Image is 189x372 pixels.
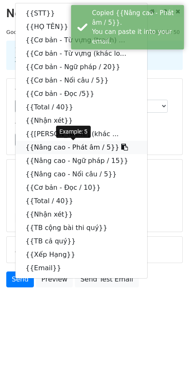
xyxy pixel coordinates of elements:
[6,29,54,35] small: Google Sheet:
[15,261,147,275] a: {{Email}}
[8,46,181,65] div: 1. Write your email in Gmail 2. Click
[15,208,147,221] a: {{Nhận xét}}
[6,271,34,287] a: Send
[147,332,189,372] iframe: Chat Widget
[92,8,181,46] div: Copied {{Nâng cao - Phát âm / 5}}. You can paste it into your email.
[15,114,147,127] a: {{Nhận xét}}
[75,271,138,287] a: Send Test Email
[15,194,147,208] a: {{Total / 40}}
[15,235,147,248] a: {{TB cả quý}}
[15,168,147,181] a: {{Nâng cao - Nối câu / 5}}
[6,6,183,21] h2: New Campaign
[15,74,147,87] a: {{Cơ bản - Nối câu / 5}}
[15,248,147,261] a: {{Xếp Hạng}}
[36,271,73,287] a: Preview
[15,101,147,114] a: {{Total / 40}}
[15,87,147,101] a: {{Cơ bản - Đọc /5}}
[56,126,91,138] div: Example: 5
[15,60,147,74] a: {{Cơ bản - Ngữ pháp / 20}}
[15,47,147,60] a: {{Cơ bản - Từ vựng (khác lo...
[15,7,147,20] a: {{STT}}
[15,141,147,154] a: {{Nâng cao - Phát âm / 5}}
[15,20,147,34] a: {{HỌ TÊN}}
[15,221,147,235] a: {{TB cộng bài thi quý}}
[15,127,147,141] a: {{[PERSON_NAME] (khác ...
[147,332,189,372] div: Tiện ích trò chuyện
[15,181,147,194] a: {{Cơ bản - Đọc / 10}}
[15,154,147,168] a: {{Nâng cao - Ngữ pháp / 15}}
[15,34,147,47] a: {{Cơ bản - Từ vựng (tranh) ...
